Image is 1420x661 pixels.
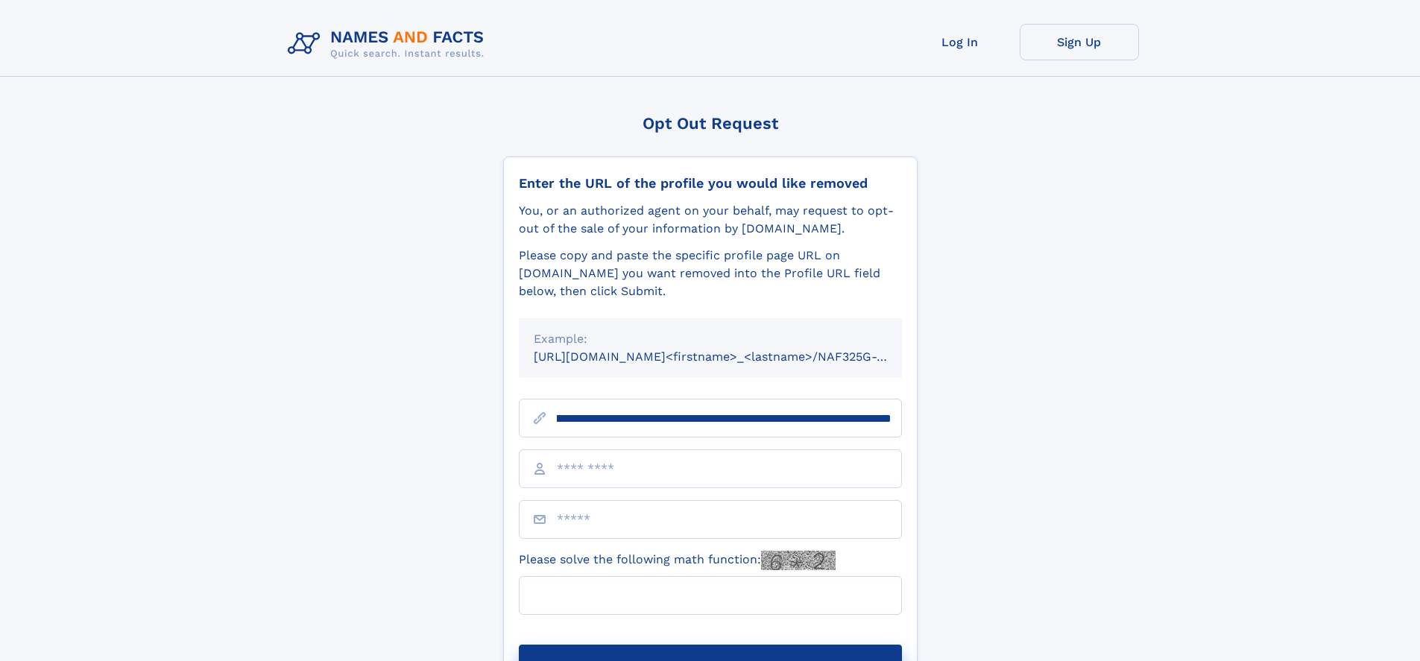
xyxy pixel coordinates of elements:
[534,350,930,364] small: [URL][DOMAIN_NAME]<firstname>_<lastname>/NAF325G-xxxxxxxx
[519,551,836,570] label: Please solve the following math function:
[519,202,902,238] div: You, or an authorized agent on your behalf, may request to opt-out of the sale of your informatio...
[1020,24,1139,60] a: Sign Up
[519,175,902,192] div: Enter the URL of the profile you would like removed
[282,24,496,64] img: Logo Names and Facts
[900,24,1020,60] a: Log In
[519,247,902,300] div: Please copy and paste the specific profile page URL on [DOMAIN_NAME] you want removed into the Pr...
[503,114,918,133] div: Opt Out Request
[534,330,887,348] div: Example:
